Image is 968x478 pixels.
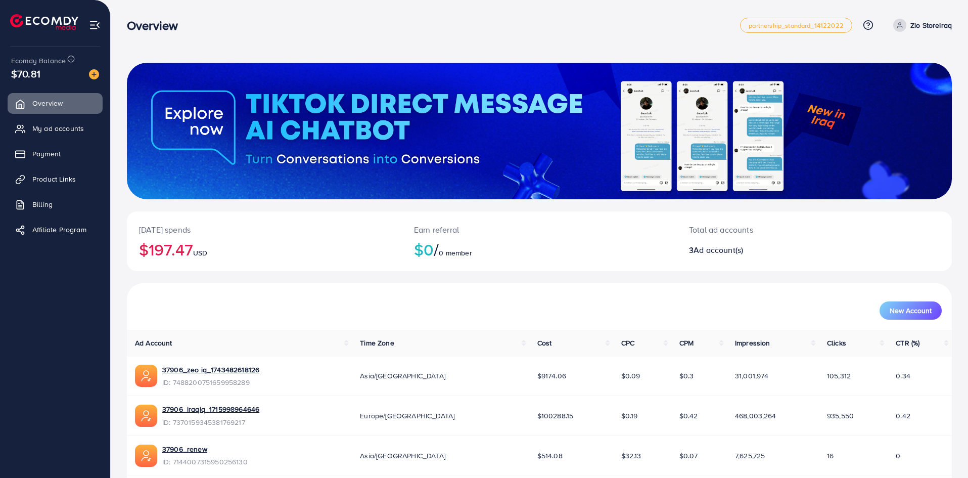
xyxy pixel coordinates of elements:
[193,248,207,258] span: USD
[162,365,259,375] a: 37906_zeo iq_1743482618126
[827,371,851,381] span: 105,312
[749,22,844,29] span: partnership_standard_14122022
[135,445,157,467] img: ic-ads-acc.e4c84228.svg
[827,411,854,421] span: 935,550
[689,224,871,236] p: Total ad accounts
[735,338,770,348] span: Impression
[735,371,769,381] span: 31,001,974
[679,338,694,348] span: CPM
[8,169,103,189] a: Product Links
[89,19,101,31] img: menu
[880,301,942,320] button: New Account
[896,338,919,348] span: CTR (%)
[8,118,103,139] a: My ad accounts
[162,417,259,427] span: ID: 7370159345381769217
[127,18,186,33] h3: Overview
[135,405,157,427] img: ic-ads-acc.e4c84228.svg
[896,411,910,421] span: 0.42
[434,238,439,261] span: /
[8,220,103,240] a: Affiliate Program
[11,66,40,81] span: $70.81
[740,18,852,33] a: partnership_standard_14122022
[537,371,566,381] span: $9174.06
[414,240,665,259] h2: $0
[735,411,776,421] span: 468,003,264
[32,225,86,235] span: Affiliate Program
[32,98,63,108] span: Overview
[139,224,390,236] p: [DATE] spends
[8,194,103,214] a: Billing
[10,14,78,30] img: logo
[689,245,871,255] h2: 3
[537,451,563,461] span: $514.08
[135,338,172,348] span: Ad Account
[360,371,445,381] span: Asia/[GEOGRAPHIC_DATA]
[32,123,84,134] span: My ad accounts
[621,371,640,381] span: $0.09
[694,244,743,255] span: Ad account(s)
[162,377,259,387] span: ID: 7488200751659958289
[89,69,99,79] img: image
[162,457,248,467] span: ID: 7144007315950256130
[537,411,574,421] span: $100288.15
[621,411,638,421] span: $0.19
[896,451,900,461] span: 0
[32,149,61,159] span: Payment
[925,432,960,470] iframe: Chat
[679,411,698,421] span: $0.42
[889,19,952,32] a: Zio StoreIraq
[910,19,952,31] p: Zio StoreIraq
[439,248,472,258] span: 0 member
[8,144,103,164] a: Payment
[679,371,694,381] span: $0.3
[827,451,834,461] span: 16
[139,240,390,259] h2: $197.47
[360,411,454,421] span: Europe/[GEOGRAPHIC_DATA]
[162,444,248,454] a: 37906_renew
[135,365,157,387] img: ic-ads-acc.e4c84228.svg
[827,338,846,348] span: Clicks
[414,224,665,236] p: Earn referral
[621,451,641,461] span: $32.13
[735,451,765,461] span: 7,625,725
[32,174,76,184] span: Product Links
[360,338,394,348] span: Time Zone
[537,338,552,348] span: Cost
[32,199,53,209] span: Billing
[621,338,634,348] span: CPC
[360,451,445,461] span: Asia/[GEOGRAPHIC_DATA]
[896,371,910,381] span: 0.34
[679,451,698,461] span: $0.07
[162,404,259,414] a: 37906_iraqiq_1715998964646
[11,56,66,66] span: Ecomdy Balance
[890,307,932,314] span: New Account
[8,93,103,113] a: Overview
